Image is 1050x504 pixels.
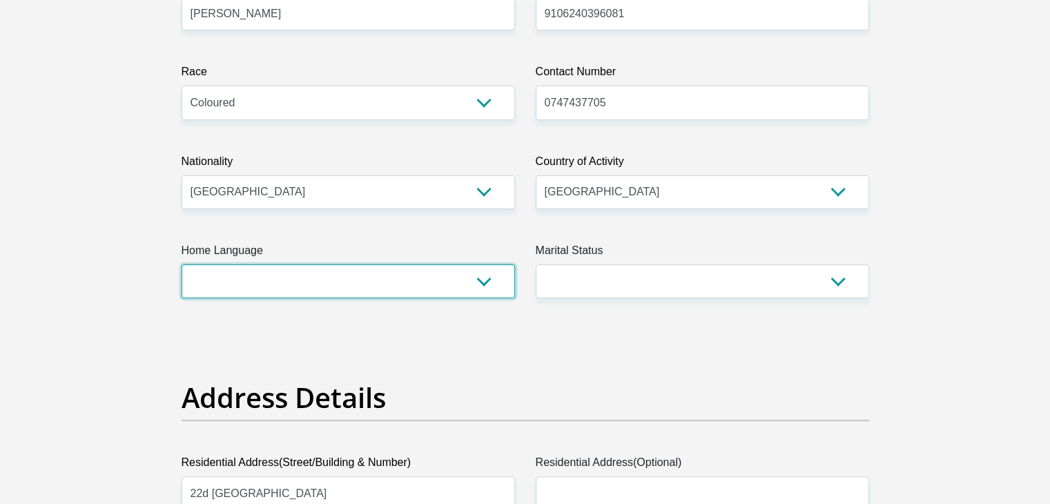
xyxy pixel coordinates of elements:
[536,86,869,119] input: Contact Number
[182,153,515,175] label: Nationality
[536,64,869,86] label: Contact Number
[536,454,869,476] label: Residential Address(Optional)
[182,242,515,264] label: Home Language
[536,242,869,264] label: Marital Status
[182,381,869,414] h2: Address Details
[182,64,515,86] label: Race
[182,454,515,476] label: Residential Address(Street/Building & Number)
[536,153,869,175] label: Country of Activity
